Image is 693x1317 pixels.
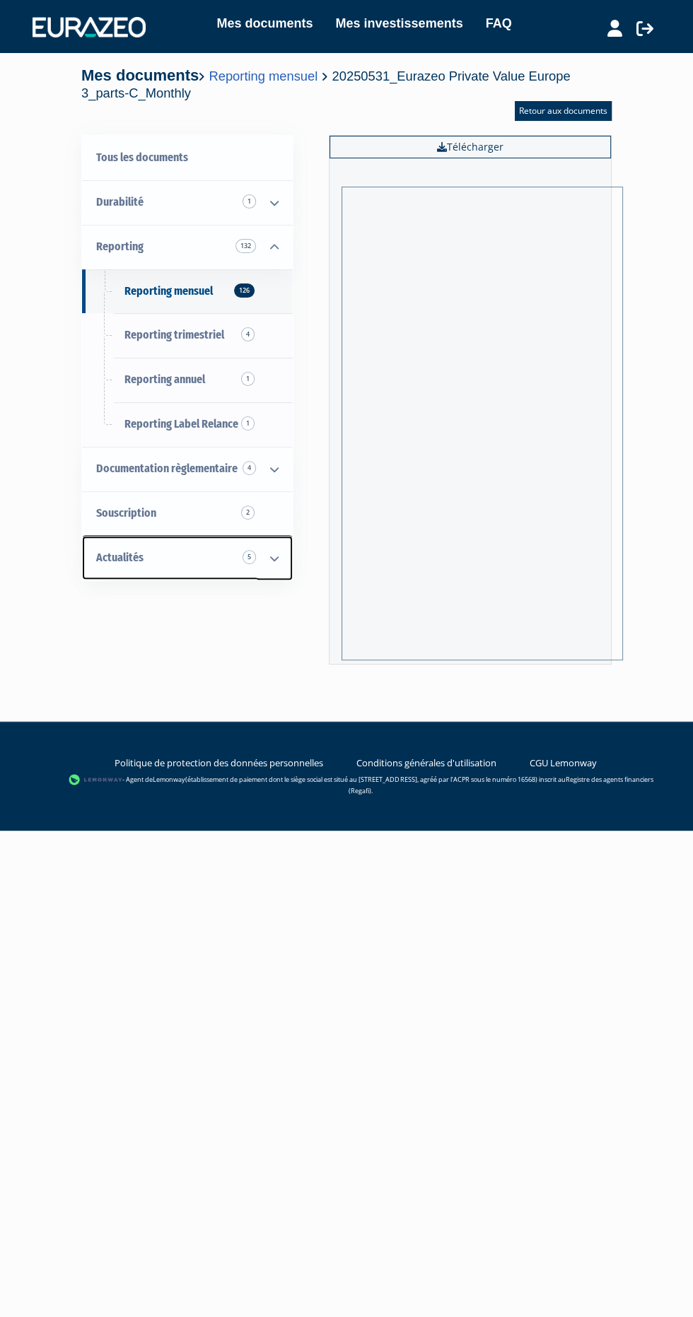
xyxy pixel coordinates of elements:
[515,101,612,121] a: Retour aux documents
[349,774,653,795] a: Registre des agents financiers (Regafi)
[82,402,293,447] a: Reporting Label Relance1
[335,13,462,33] a: Mes investissements
[241,372,255,386] span: 1
[356,756,496,770] a: Conditions générales d'utilisation
[234,283,255,298] span: 126
[82,136,293,180] a: Tous les documents
[486,13,512,33] a: FAQ
[96,462,238,475] span: Documentation règlementaire
[243,461,256,475] span: 4
[115,756,323,770] a: Politique de protection des données personnelles
[96,240,144,253] span: Reporting
[96,195,144,209] span: Durabilité
[330,136,611,158] a: Télécharger
[209,69,318,83] a: Reporting mensuel
[35,773,658,796] div: - Agent de (établissement de paiement dont le siège social est situé au [STREET_ADDRESS], agréé p...
[124,284,213,298] span: Reporting mensuel
[69,773,123,787] img: logo-lemonway.png
[82,313,293,358] a: Reporting trimestriel4
[33,17,146,37] img: 1732889491-logotype_eurazeo_blanc_rvb.png
[241,505,255,520] span: 2
[81,67,612,101] h4: Mes documents
[82,225,293,269] a: Reporting 132
[124,373,205,386] span: Reporting annuel
[96,506,156,520] span: Souscription
[235,239,256,253] span: 132
[82,358,293,402] a: Reporting annuel1
[241,327,255,341] span: 4
[216,13,313,33] a: Mes documents
[82,536,293,580] a: Actualités 5
[96,551,144,564] span: Actualités
[153,774,185,783] a: Lemonway
[124,328,224,341] span: Reporting trimestriel
[82,269,293,314] a: Reporting mensuel126
[82,180,293,225] a: Durabilité 1
[124,417,238,431] span: Reporting Label Relance
[243,194,256,209] span: 1
[82,447,293,491] a: Documentation règlementaire 4
[530,756,597,770] a: CGU Lemonway
[241,416,255,431] span: 1
[82,491,293,536] a: Souscription2
[243,550,256,564] span: 5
